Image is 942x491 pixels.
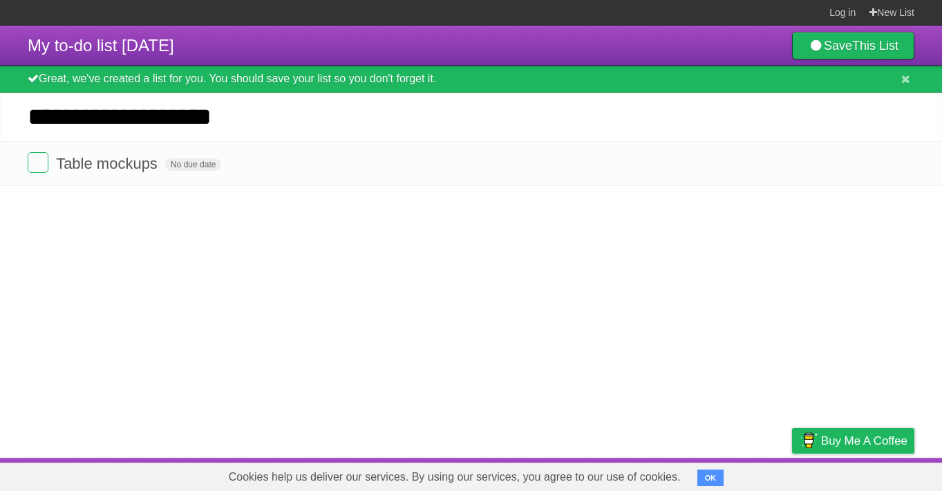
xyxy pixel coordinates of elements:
[852,39,898,53] b: This List
[28,152,48,173] label: Done
[608,461,637,488] a: About
[56,155,161,172] span: Table mockups
[799,429,818,452] img: Buy me a coffee
[774,461,810,488] a: Privacy
[28,36,174,55] span: My to-do list [DATE]
[697,470,724,486] button: OK
[792,428,914,454] a: Buy me a coffee
[165,158,221,171] span: No due date
[727,461,757,488] a: Terms
[654,461,710,488] a: Developers
[827,461,914,488] a: Suggest a feature
[792,32,914,59] a: SaveThis List
[821,429,907,453] span: Buy me a coffee
[215,463,695,491] span: Cookies help us deliver our services. By using our services, you agree to our use of cookies.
